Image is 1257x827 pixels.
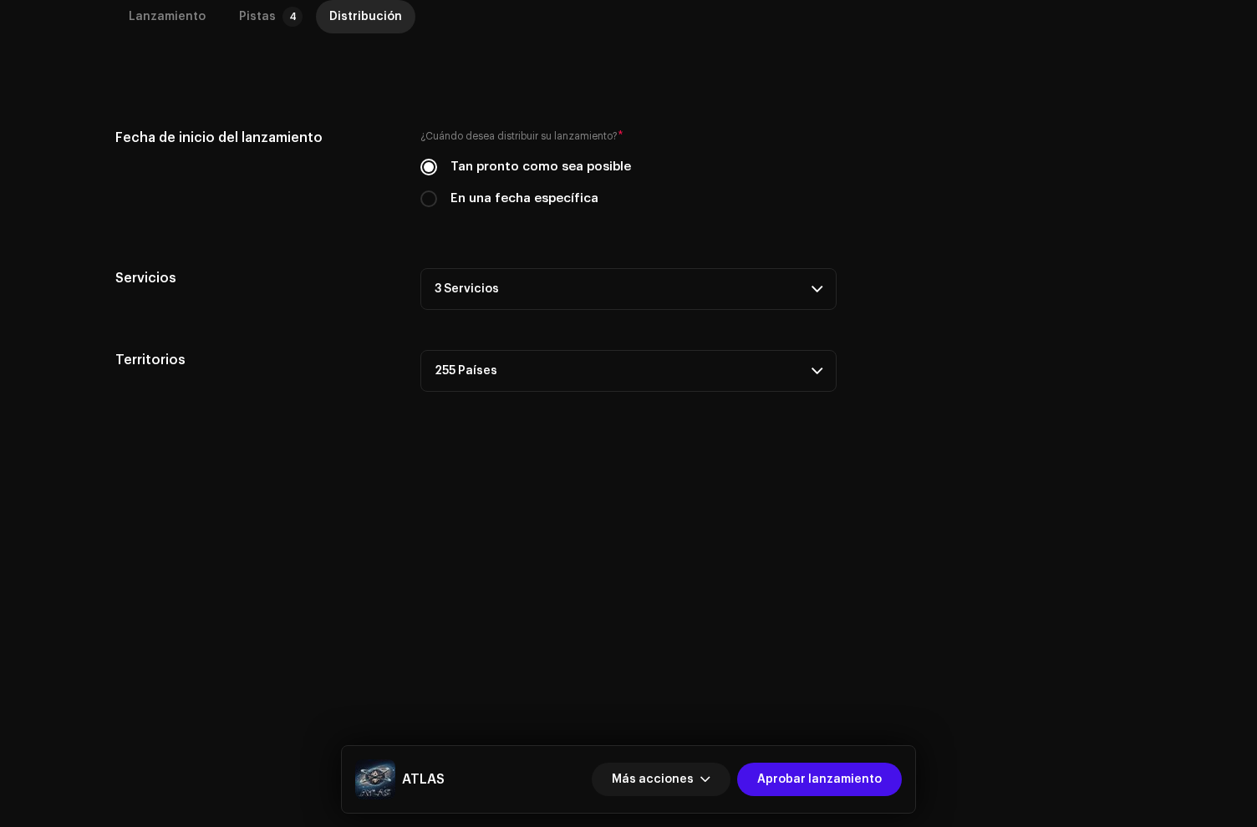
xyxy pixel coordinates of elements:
h5: Territorios [115,350,394,370]
h5: Servicios [115,268,394,288]
span: Aprobar lanzamiento [757,763,882,796]
span: Más acciones [612,763,694,796]
button: Más acciones [592,763,730,796]
small: ¿Cuándo desea distribuir su lanzamiento? [420,128,618,145]
h5: ATLAS [402,769,445,789]
h5: Fecha de inicio del lanzamiento [115,128,394,148]
label: En una fecha específica [450,190,598,208]
p-accordion-header: 3 Servicios [420,268,837,310]
img: 49dd0edb-4fdc-44ff-806c-f6480c4a88ad [355,759,395,799]
p-accordion-header: 255 Países [420,350,837,392]
label: Tan pronto como sea posible [450,158,631,176]
button: Aprobar lanzamiento [737,763,902,796]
